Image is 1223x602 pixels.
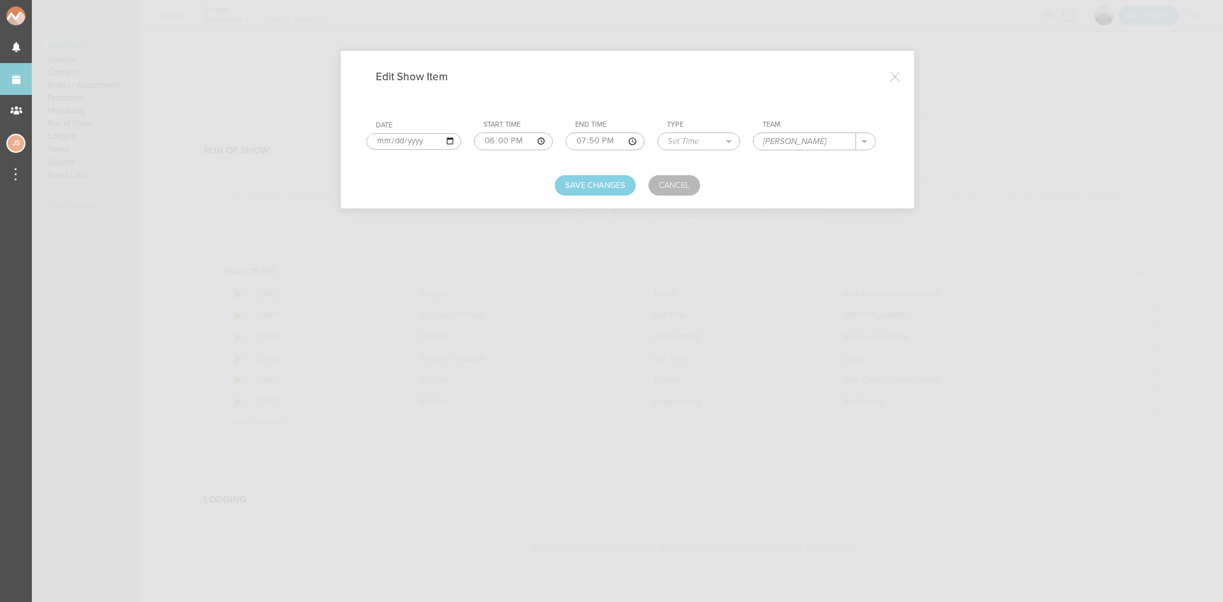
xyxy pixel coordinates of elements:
[376,121,461,130] div: Date
[856,133,875,150] button: .
[762,120,876,129] div: Team
[754,133,856,150] input: All Teams
[667,120,740,129] div: Type
[575,120,645,129] div: End Time
[6,6,78,25] img: NOMAD
[483,120,554,129] div: Start Time
[376,70,467,83] h4: Edit Show Item
[555,175,636,196] button: Save Changes
[6,134,25,153] div: Jessica Smith
[648,175,700,196] a: Cancel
